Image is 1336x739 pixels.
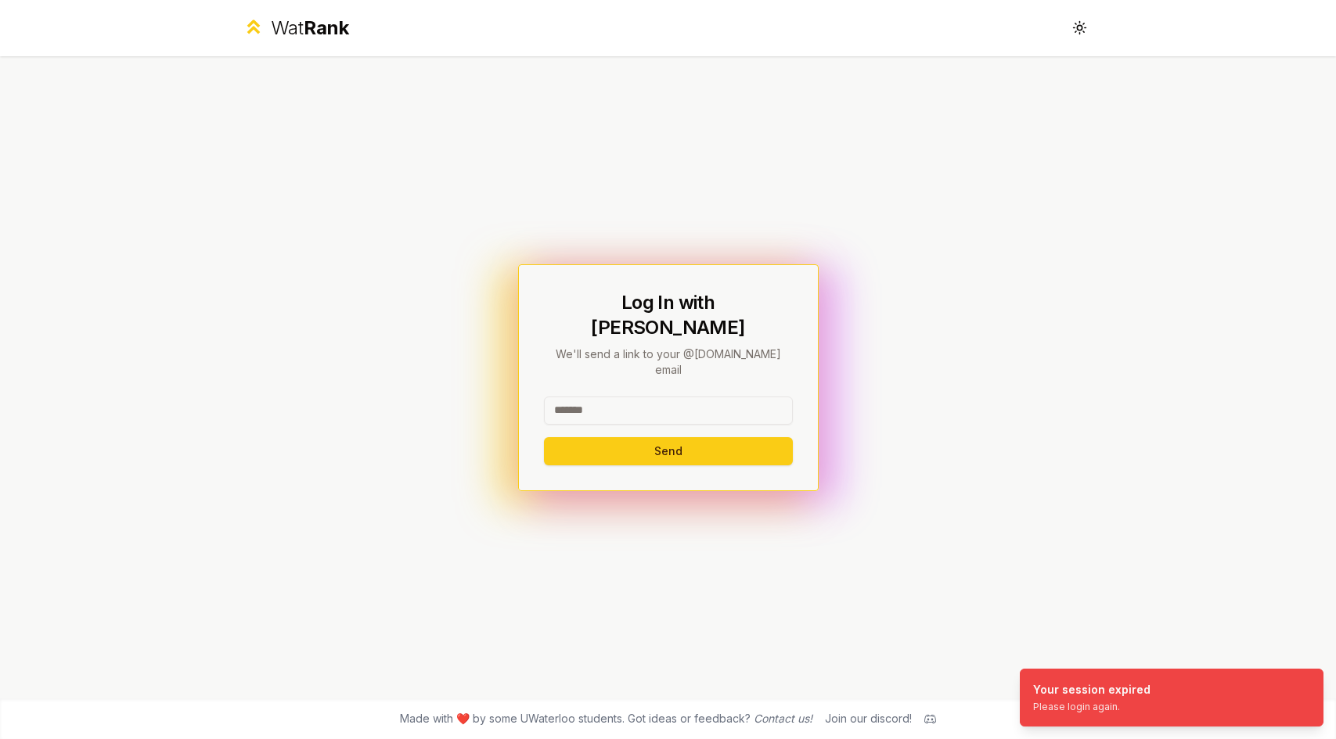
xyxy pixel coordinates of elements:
[243,16,350,41] a: WatRank
[544,290,793,340] h1: Log In with [PERSON_NAME]
[1033,701,1151,713] div: Please login again.
[544,346,793,378] p: We'll send a link to your @[DOMAIN_NAME] email
[304,16,349,39] span: Rank
[754,712,812,725] a: Contact us!
[825,711,912,726] div: Join our discord!
[271,16,349,41] div: Wat
[544,437,793,465] button: Send
[1033,682,1151,698] div: Your session expired
[400,711,812,726] span: Made with ❤️ by some UWaterloo students. Got ideas or feedback?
